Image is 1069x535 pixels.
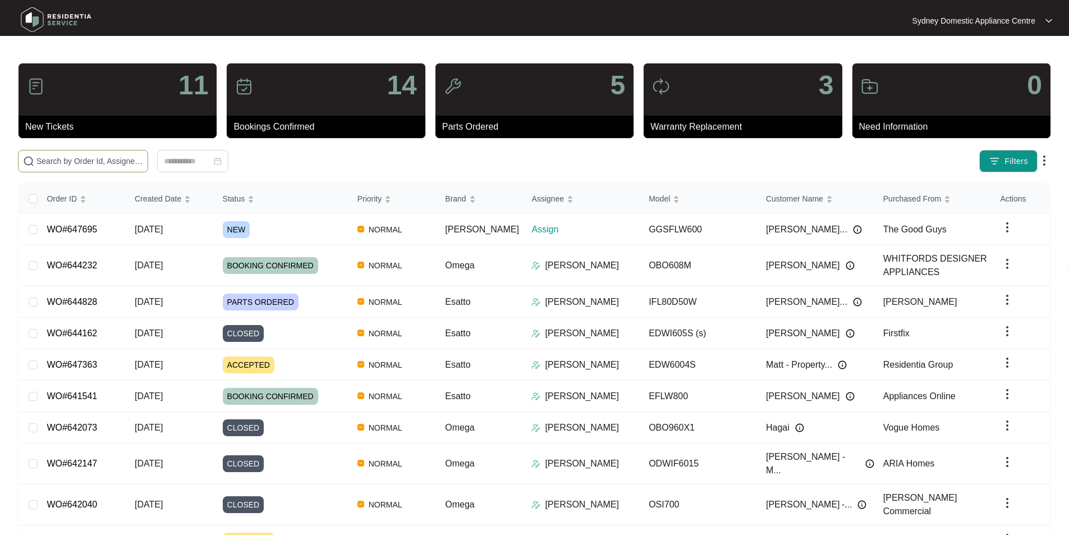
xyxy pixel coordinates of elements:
[531,298,540,307] img: Assigner Icon
[545,498,619,511] p: [PERSON_NAME]
[178,72,208,99] p: 11
[610,72,625,99] p: 5
[445,225,519,234] span: [PERSON_NAME]
[649,193,670,205] span: Model
[545,327,619,340] p: [PERSON_NAME]
[135,391,163,401] span: [DATE]
[857,500,866,509] img: Info icon
[445,391,470,401] span: Esatto
[445,297,470,307] span: Esatto
[357,330,364,336] img: Vercel Logo
[357,392,364,399] img: Vercel Logo
[766,390,840,403] span: [PERSON_NAME]
[1045,18,1052,24] img: dropdown arrow
[348,184,437,214] th: Priority
[223,193,245,205] span: Status
[364,421,407,435] span: NORMAL
[364,390,407,403] span: NORMAL
[442,120,634,134] p: Parts Ordered
[364,295,407,309] span: NORMAL
[357,361,364,368] img: Vercel Logo
[47,423,97,432] a: WO#642073
[1001,419,1014,432] img: dropdown arrow
[357,262,364,268] img: Vercel Logo
[233,120,425,134] p: Bookings Confirmed
[819,72,834,99] p: 3
[846,329,855,338] img: Info icon
[883,225,947,234] span: The Good Guys
[1001,324,1014,338] img: dropdown arrow
[545,259,619,272] p: [PERSON_NAME]
[1001,257,1014,271] img: dropdown arrow
[135,260,163,270] span: [DATE]
[838,360,847,369] img: Info icon
[640,318,757,349] td: EDWI605S (s)
[223,356,274,373] span: ACCEPTED
[38,184,126,214] th: Order ID
[640,286,757,318] td: IFL80D50W
[652,77,670,95] img: icon
[223,257,318,274] span: BOOKING CONFIRMED
[853,225,862,234] img: Info icon
[47,391,97,401] a: WO#641541
[135,297,163,307] span: [DATE]
[47,260,97,270] a: WO#644232
[445,328,470,338] span: Esatto
[766,498,852,511] span: [PERSON_NAME] -...
[47,297,97,307] a: WO#644828
[445,500,474,509] span: Omega
[23,156,34,167] img: search-icon
[846,392,855,401] img: Info icon
[47,360,97,369] a: WO#647363
[357,460,364,467] img: Vercel Logo
[766,223,847,236] span: [PERSON_NAME]...
[364,259,407,272] span: NORMAL
[445,459,474,468] span: Omega
[1004,156,1028,167] span: Filters
[445,360,470,369] span: Esatto
[522,184,640,214] th: Assignee
[135,360,163,369] span: [DATE]
[223,325,264,342] span: CLOSED
[531,193,564,205] span: Assignee
[387,72,416,99] p: 14
[853,298,862,307] img: Info icon
[912,15,1035,26] p: Sydney Domestic Appliance Centre
[766,193,823,205] span: Customer Name
[126,184,214,214] th: Created Date
[883,493,957,516] span: [PERSON_NAME] Commercial
[223,294,299,310] span: PARTS ORDERED
[640,245,757,286] td: OBO608M
[445,193,466,205] span: Brand
[223,455,264,472] span: CLOSED
[223,496,264,513] span: CLOSED
[531,423,540,432] img: Assigner Icon
[135,225,163,234] span: [DATE]
[1001,293,1014,307] img: dropdown arrow
[27,77,45,95] img: icon
[445,260,474,270] span: Omega
[766,358,832,372] span: Matt - Property...
[989,156,1000,167] img: filter icon
[859,120,1050,134] p: Need Information
[364,457,407,470] span: NORMAL
[883,254,987,277] span: WHITFORDS DESIGNER APPLIANCES
[135,423,163,432] span: [DATE]
[364,327,407,340] span: NORMAL
[545,390,619,403] p: [PERSON_NAME]
[545,358,619,372] p: [PERSON_NAME]
[883,360,953,369] span: Residentia Group
[135,193,181,205] span: Created Date
[357,226,364,232] img: Vercel Logo
[47,193,77,205] span: Order ID
[357,193,382,205] span: Priority
[766,295,847,309] span: [PERSON_NAME]...
[47,328,97,338] a: WO#644162
[17,3,95,36] img: residentia service logo
[650,120,842,134] p: Warranty Replacement
[364,223,407,236] span: NORMAL
[36,155,143,167] input: Search by Order Id, Assignee Name, Customer Name, Brand and Model
[640,349,757,381] td: EDW6004S
[640,443,757,484] td: ODWIF6015
[135,459,163,468] span: [DATE]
